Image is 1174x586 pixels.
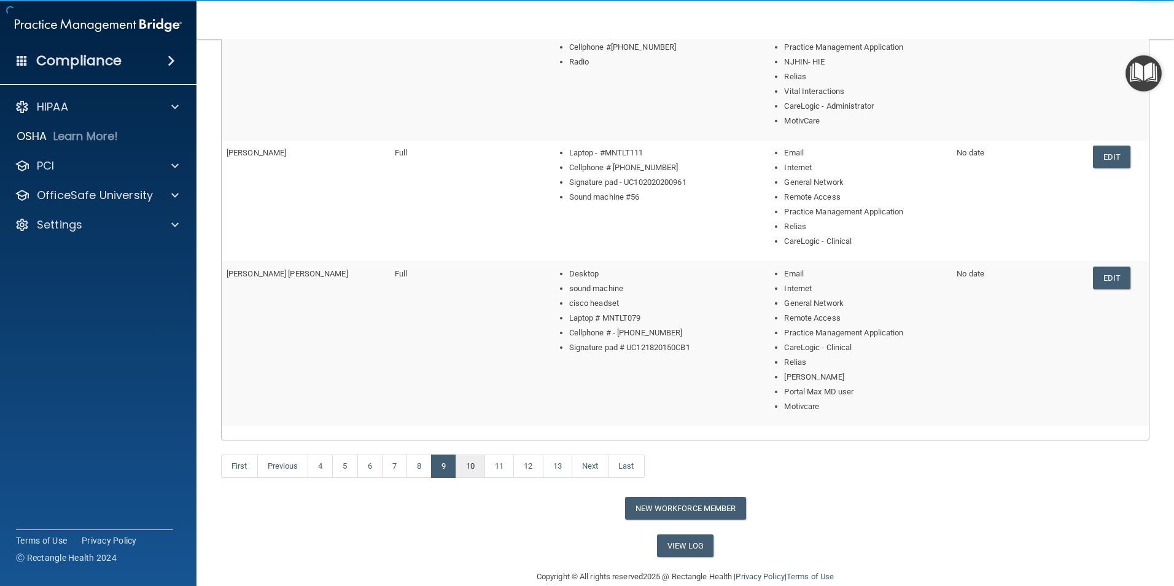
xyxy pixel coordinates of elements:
[37,100,68,114] p: HIPAA
[784,340,947,355] li: CareLogic - Clinical
[569,55,750,69] li: Radio
[15,217,179,232] a: Settings
[16,552,117,564] span: Ⓒ Rectangle Health 2024
[406,455,432,478] a: 8
[37,158,54,173] p: PCI
[15,158,179,173] a: PCI
[625,497,746,520] button: New Workforce Member
[787,572,834,581] a: Terms of Use
[395,148,407,157] span: Full
[15,100,179,114] a: HIPAA
[569,175,750,190] li: Signature pad - UC102020200961
[784,234,947,249] li: CareLogic - Clinical
[784,370,947,385] li: [PERSON_NAME]
[569,340,750,355] li: Signature pad # UC121820150CB1
[569,311,750,326] li: Laptop # MNTLT079
[569,190,750,205] li: Sound machine #56
[513,455,543,478] a: 12
[53,129,119,144] p: Learn More!
[784,146,947,160] li: Email
[784,160,947,175] li: Internet
[784,55,947,69] li: NJHIN- HIE
[569,281,750,296] li: sound machine
[572,455,608,478] a: Next
[569,40,750,55] li: Cellphone #[PHONE_NUMBER]
[221,455,258,478] a: First
[82,534,137,547] a: Privacy Policy
[543,455,572,478] a: 13
[784,399,947,414] li: Motivcare
[1093,146,1130,168] a: Edit
[395,269,407,278] span: Full
[569,160,750,175] li: Cellphone # [PHONE_NUMBER]
[784,175,947,190] li: General Network
[332,455,357,478] a: 5
[37,217,82,232] p: Settings
[784,69,947,84] li: Relias
[17,129,47,144] p: OSHA
[1125,55,1162,92] button: Open Resource Center
[657,534,714,557] a: View Log
[784,219,947,234] li: Relias
[784,385,947,399] li: Portal Max MD user
[784,190,947,205] li: Remote Access
[957,269,984,278] span: No date
[431,455,456,478] a: 9
[16,534,67,547] a: Terms of Use
[456,455,485,478] a: 10
[784,99,947,114] li: CareLogic - Administrator
[569,326,750,340] li: Cellphone # - [PHONE_NUMBER]
[257,455,309,478] a: Previous
[484,455,514,478] a: 11
[15,188,179,203] a: OfficeSafe University
[784,40,947,55] li: Practice Management Application
[784,84,947,99] li: Vital Interactions
[308,455,333,478] a: 4
[569,267,750,281] li: Desktop
[227,148,286,157] span: [PERSON_NAME]
[227,269,348,278] span: [PERSON_NAME] [PERSON_NAME]
[569,296,750,311] li: cisco headset
[784,326,947,340] li: Practice Management Application
[784,267,947,281] li: Email
[784,205,947,219] li: Practice Management Application
[36,52,122,69] h4: Compliance
[784,296,947,311] li: General Network
[15,13,182,37] img: PMB logo
[784,355,947,370] li: Relias
[784,281,947,296] li: Internet
[784,311,947,326] li: Remote Access
[1093,267,1130,289] a: Edit
[37,188,153,203] p: OfficeSafe University
[357,455,383,478] a: 6
[957,148,984,157] span: No date
[736,572,784,581] a: Privacy Policy
[608,455,644,478] a: Last
[784,114,947,128] li: MotivCare
[382,455,407,478] a: 7
[569,146,750,160] li: Laptop - #MNTLT111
